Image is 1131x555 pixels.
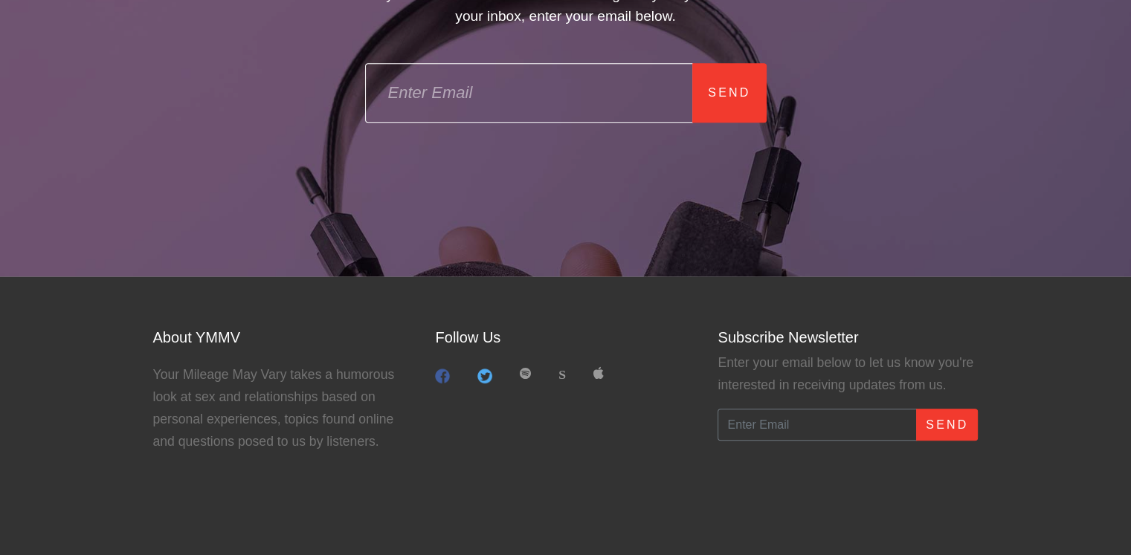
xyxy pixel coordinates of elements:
[718,352,978,397] p: Enter your email below to let us know you're interested in receiving updates from us.
[435,328,695,346] h3: Follow Us
[477,369,492,383] img: twitter.png
[558,366,566,380] b: S
[916,409,978,441] button: Send
[718,328,978,346] h3: Subscribe Newsletter
[692,63,766,123] button: Send
[547,367,578,382] a: S
[718,409,917,441] input: Enter Email
[153,364,413,453] p: Your Mileage May Vary takes a humorous look at sex and relationships based on personal experience...
[435,369,450,383] img: facebook.png
[153,328,413,346] h3: About YMMV
[365,63,694,123] input: Enter Email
